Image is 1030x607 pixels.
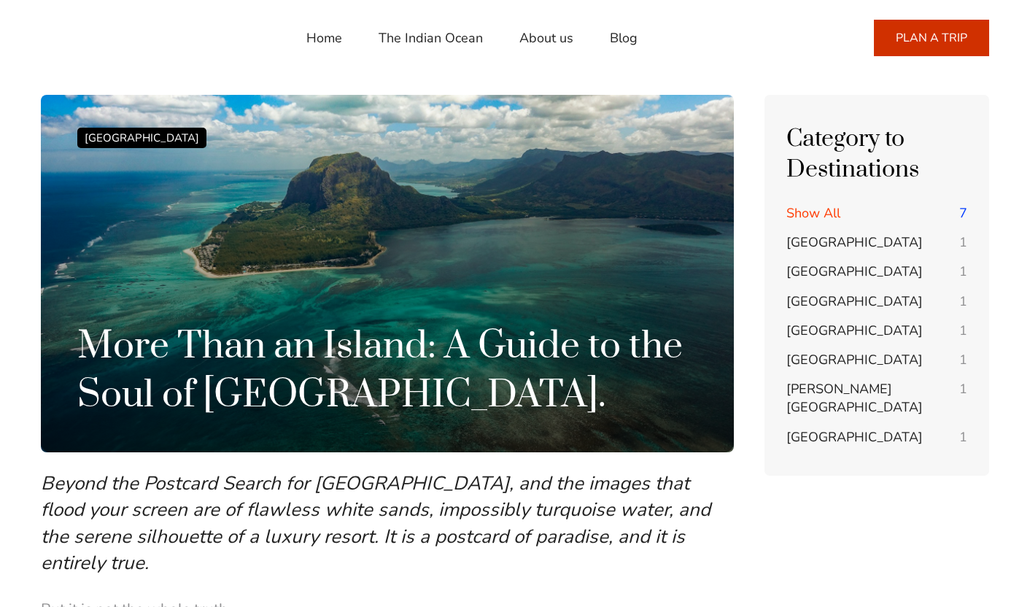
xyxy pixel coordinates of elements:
[786,204,967,223] a: Show All 7
[379,20,483,55] a: The Indian Ocean
[786,428,967,446] a: [GEOGRAPHIC_DATA] 1
[786,380,967,417] a: [PERSON_NAME][GEOGRAPHIC_DATA] 1
[77,322,697,420] h1: More Than an Island: A Guide to the Soul of [GEOGRAPHIC_DATA].
[959,351,967,369] span: 1
[786,204,840,222] span: Show All
[786,293,967,311] a: [GEOGRAPHIC_DATA] 1
[77,128,206,148] div: [GEOGRAPHIC_DATA]
[519,20,573,55] a: About us
[41,471,734,577] p: Beyond the Postcard Search for [GEOGRAPHIC_DATA], and the images that flood your screen are of fl...
[786,263,967,281] a: [GEOGRAPHIC_DATA] 1
[959,204,967,223] span: 7
[786,380,923,416] span: [PERSON_NAME][GEOGRAPHIC_DATA]
[786,233,923,251] span: [GEOGRAPHIC_DATA]
[959,293,967,311] span: 1
[306,20,342,55] a: Home
[786,263,923,280] span: [GEOGRAPHIC_DATA]
[610,20,638,55] a: Blog
[959,322,967,340] span: 1
[786,428,923,446] span: [GEOGRAPHIC_DATA]
[959,380,967,398] span: 1
[786,322,967,340] a: [GEOGRAPHIC_DATA] 1
[786,293,923,310] span: [GEOGRAPHIC_DATA]
[786,322,923,339] span: [GEOGRAPHIC_DATA]
[786,233,967,252] a: [GEOGRAPHIC_DATA] 1
[786,351,923,368] span: [GEOGRAPHIC_DATA]
[959,263,967,281] span: 1
[959,428,967,446] span: 1
[786,124,967,185] h4: Category to Destinations
[786,351,967,369] a: [GEOGRAPHIC_DATA] 1
[874,20,989,56] a: PLAN A TRIP
[959,233,967,252] span: 1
